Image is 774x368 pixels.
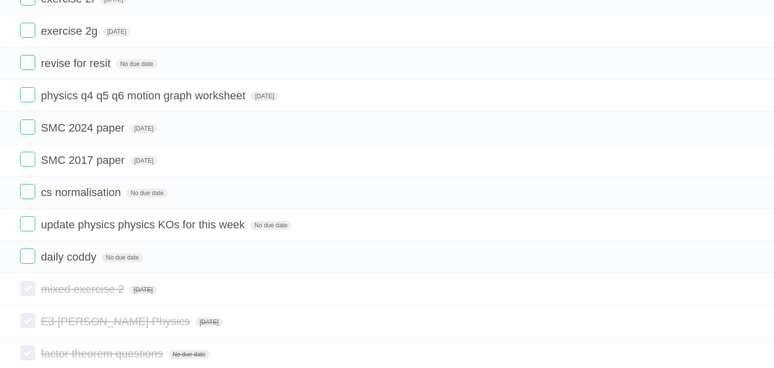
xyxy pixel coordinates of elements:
[251,92,278,101] span: [DATE]
[41,89,248,102] span: physics q4 q5 q6 motion graph worksheet
[41,315,192,328] span: E3 [PERSON_NAME] Physics
[20,55,35,70] label: Done
[20,313,35,328] label: Done
[20,23,35,38] label: Done
[41,347,165,360] span: factor theorem questions
[20,281,35,296] label: Done
[41,251,99,263] span: daily coddy
[20,87,35,102] label: Done
[130,285,157,294] span: [DATE]
[41,218,247,231] span: update physics physics KOs for this week
[41,57,113,70] span: revise for resit
[41,121,127,134] span: SMC 2024 paper
[102,253,143,262] span: No due date
[41,25,100,37] span: exercise 2g
[196,318,223,327] span: [DATE]
[41,154,127,166] span: SMC 2017 paper
[20,119,35,135] label: Done
[20,345,35,360] label: Done
[131,156,158,165] span: [DATE]
[168,350,209,359] span: No due date
[41,283,126,295] span: mixed exercise 2
[41,186,123,199] span: cs normalisation
[103,27,131,36] span: [DATE]
[250,221,291,230] span: No due date
[116,59,157,69] span: No due date
[131,124,158,133] span: [DATE]
[20,216,35,231] label: Done
[20,152,35,167] label: Done
[20,184,35,199] label: Done
[126,189,167,198] span: No due date
[20,249,35,264] label: Done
